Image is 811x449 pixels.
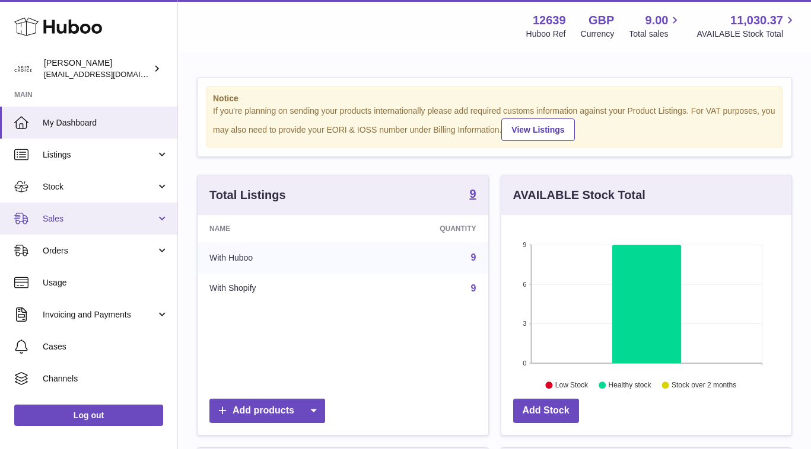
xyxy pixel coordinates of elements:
strong: 9 [469,188,476,200]
span: My Dashboard [43,117,168,129]
a: 11,030.37 AVAILABLE Stock Total [696,12,797,40]
div: Currency [581,28,615,40]
td: With Huboo [198,242,354,273]
text: Stock over 2 months [672,381,736,389]
text: Healthy stock [608,381,651,389]
div: If you're planning on sending your products internationally please add required customs informati... [213,105,776,141]
text: Low Stock [555,381,588,389]
h3: AVAILABLE Stock Total [513,187,645,203]
div: [PERSON_NAME] [44,57,151,80]
a: Add products [209,399,325,423]
a: 9.00 Total sales [629,12,682,40]
th: Name [198,215,354,242]
span: Orders [43,245,156,256]
h3: Total Listings [209,187,286,203]
strong: Notice [213,93,776,104]
span: Listings [43,149,156,161]
a: 9 [471,252,476,262]
strong: GBP [589,12,614,28]
a: 9 [469,188,476,202]
img: admin@skinchoice.com [14,60,32,78]
text: 0 [523,360,526,367]
span: AVAILABLE Stock Total [696,28,797,40]
span: Cases [43,341,168,352]
strong: 12639 [533,12,566,28]
th: Quantity [354,215,488,242]
td: With Shopify [198,273,354,304]
span: Total sales [629,28,682,40]
span: Stock [43,181,156,193]
text: 3 [523,320,526,327]
text: 6 [523,281,526,288]
a: Add Stock [513,399,579,423]
text: 9 [523,241,526,248]
span: Invoicing and Payments [43,309,156,320]
a: View Listings [501,118,574,141]
span: 11,030.37 [730,12,783,28]
span: Channels [43,373,168,384]
span: 9.00 [645,12,669,28]
a: Log out [14,405,163,426]
div: Huboo Ref [526,28,566,40]
span: Usage [43,277,168,288]
span: [EMAIL_ADDRESS][DOMAIN_NAME] [44,69,174,79]
a: 9 [471,283,476,293]
span: Sales [43,213,156,224]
